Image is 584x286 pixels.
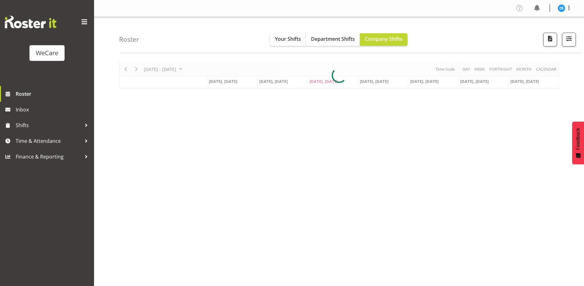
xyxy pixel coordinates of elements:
span: Inbox [16,105,91,114]
img: zephy-bennett10858.jpg [558,4,565,12]
span: Your Shifts [275,35,301,42]
button: Filter Shifts [562,33,576,46]
button: Department Shifts [306,33,360,46]
h4: Roster [119,36,139,43]
span: Department Shifts [311,35,355,42]
span: Roster [16,89,91,99]
div: WeCare [36,48,58,58]
span: Feedback [575,128,581,150]
button: Download a PDF of the roster according to the set date range. [543,33,557,46]
button: Feedback - Show survey [572,121,584,164]
span: Finance & Reporting [16,152,82,161]
button: Your Shifts [270,33,306,46]
span: Shifts [16,121,82,130]
span: Time & Attendance [16,136,82,146]
span: Company Shifts [365,35,402,42]
button: Company Shifts [360,33,408,46]
img: Rosterit website logo [5,16,56,28]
